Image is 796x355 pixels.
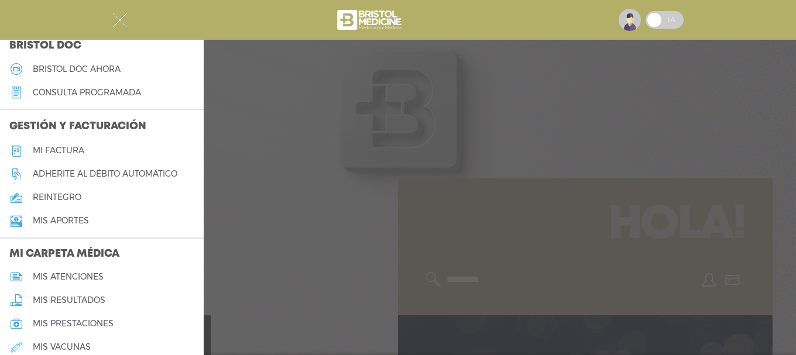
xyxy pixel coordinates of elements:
h5: mis atenciones [33,272,104,282]
h5: Mi factura [33,146,84,156]
img: Cober_menu-close-white.svg [112,13,127,27]
h5: mis resultados [33,295,105,305]
img: profile-placeholder.svg [619,9,641,31]
h5: reintegro [33,192,81,202]
h5: Adherite al débito automático [33,169,177,179]
img: bristol-medicine-blanco.png [335,6,405,34]
h5: mis vacunas [33,342,91,352]
h5: Mis aportes [33,216,89,226]
h5: Bristol doc ahora [33,64,121,74]
h5: consulta programada [33,88,141,98]
h5: mis prestaciones [33,319,114,329]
